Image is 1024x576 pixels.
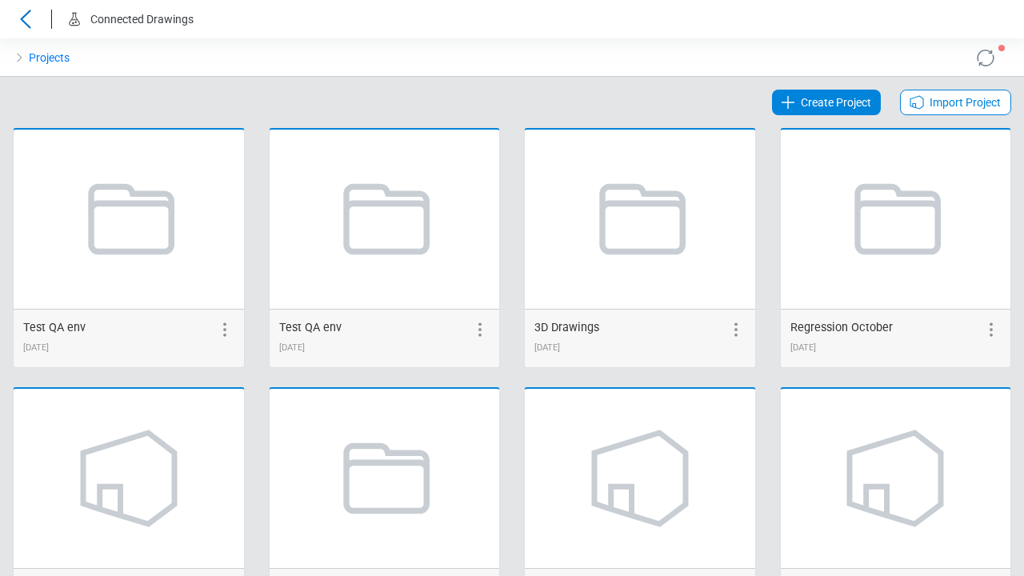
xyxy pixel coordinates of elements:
a: Projects [29,48,70,67]
span: Import Project [930,93,1001,112]
span: 09/26/2024 15:35:19 [279,342,305,353]
span: 3D Drawings [534,321,599,334]
div: 3D Drawings [534,319,599,337]
span: Test QA env [279,321,342,334]
span: 10/04/2024 14:49:48 [534,342,560,353]
span: 09/26/2024 09:46:51 [23,342,49,353]
a: Create Project [772,90,881,115]
span: 10/04/2024 15:40:24 [790,342,816,353]
div: Test QA env [279,319,342,337]
span: Regression October [790,321,893,334]
div: Regression October [790,319,893,337]
span: Create Project [801,93,871,112]
div: Test QA env [23,319,86,337]
span: Connected Drawings [90,13,194,26]
span: Test QA env [23,321,86,334]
